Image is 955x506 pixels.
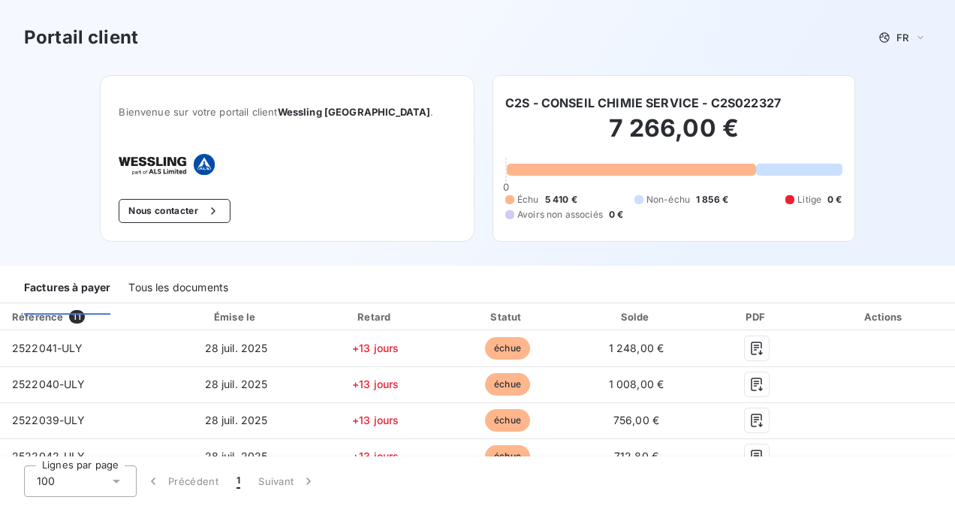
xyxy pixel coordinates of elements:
[37,474,55,489] span: 100
[12,342,83,354] span: 2522041-ULY
[485,373,530,396] span: échue
[312,309,439,324] div: Retard
[646,193,690,206] span: Non-échu
[352,342,399,354] span: +13 jours
[249,465,325,497] button: Suivant
[609,378,664,390] span: 1 008,00 €
[614,450,658,462] span: 712,80 €
[69,310,84,324] span: 11
[517,208,603,221] span: Avoirs non associés
[485,409,530,432] span: échue
[445,309,570,324] div: Statut
[119,199,230,223] button: Nous contacter
[609,342,664,354] span: 1 248,00 €
[12,378,86,390] span: 2522040-ULY
[352,414,399,426] span: +13 jours
[128,272,228,303] div: Tous les documents
[517,193,539,206] span: Échu
[505,94,781,112] h6: C2S - CONSEIL CHIMIE SERVICE - C2S022327
[613,414,659,426] span: 756,00 €
[278,106,431,118] span: Wessling [GEOGRAPHIC_DATA]
[703,309,811,324] div: PDF
[227,465,249,497] button: 1
[797,193,821,206] span: Litige
[24,272,110,303] div: Factures à payer
[137,465,227,497] button: Précédent
[205,378,268,390] span: 28 juil. 2025
[12,450,86,462] span: 2522042-ULY
[696,193,728,206] span: 1 856 €
[119,106,456,118] span: Bienvenue sur votre portail client .
[817,309,952,324] div: Actions
[205,342,268,354] span: 28 juil. 2025
[205,450,268,462] span: 28 juil. 2025
[827,193,842,206] span: 0 €
[505,113,842,158] h2: 7 266,00 €
[896,32,908,44] span: FR
[12,414,86,426] span: 2522039-ULY
[205,414,268,426] span: 28 juil. 2025
[352,378,399,390] span: +13 jours
[119,154,215,175] img: Company logo
[24,24,138,51] h3: Portail client
[485,337,530,360] span: échue
[503,181,509,193] span: 0
[352,450,399,462] span: +13 jours
[576,309,697,324] div: Solde
[485,445,530,468] span: échue
[609,208,623,221] span: 0 €
[167,309,306,324] div: Émise le
[12,311,63,323] div: Référence
[545,193,577,206] span: 5 410 €
[236,474,240,489] span: 1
